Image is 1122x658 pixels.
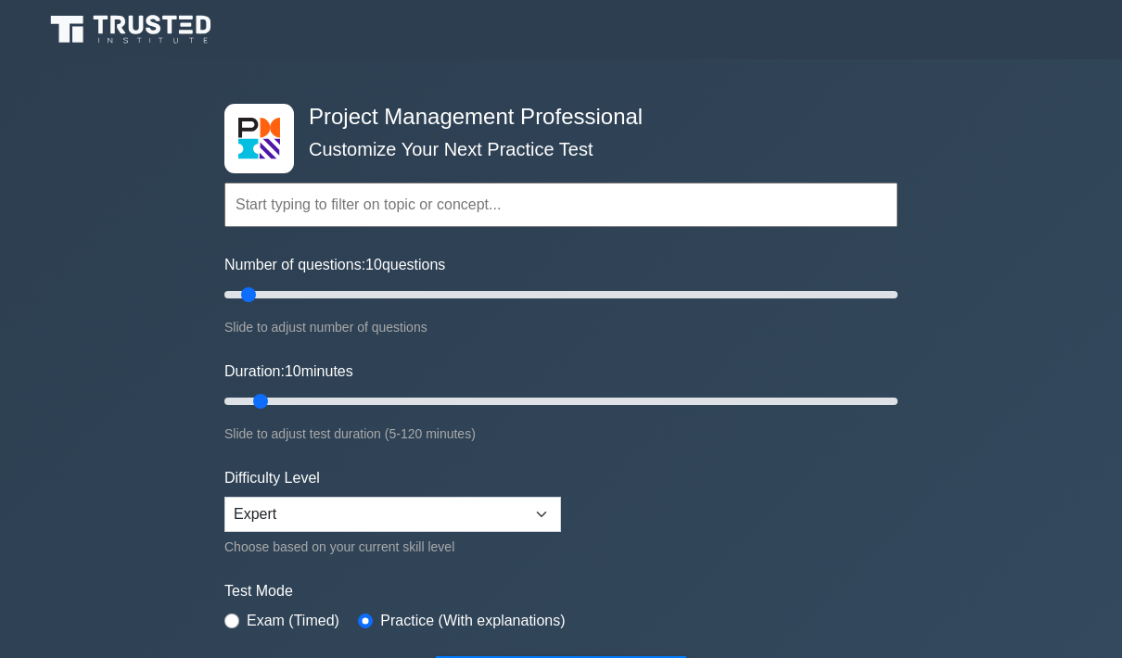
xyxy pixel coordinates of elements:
[285,363,301,379] span: 10
[224,467,320,489] label: Difficulty Level
[247,610,339,632] label: Exam (Timed)
[224,536,561,558] div: Choose based on your current skill level
[365,257,382,272] span: 10
[224,580,898,602] label: Test Mode
[224,183,898,227] input: Start typing to filter on topic or concept...
[224,361,353,383] label: Duration: minutes
[224,423,898,445] div: Slide to adjust test duration (5-120 minutes)
[301,104,807,131] h4: Project Management Professional
[224,254,445,276] label: Number of questions: questions
[224,316,898,338] div: Slide to adjust number of questions
[380,610,565,632] label: Practice (With explanations)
